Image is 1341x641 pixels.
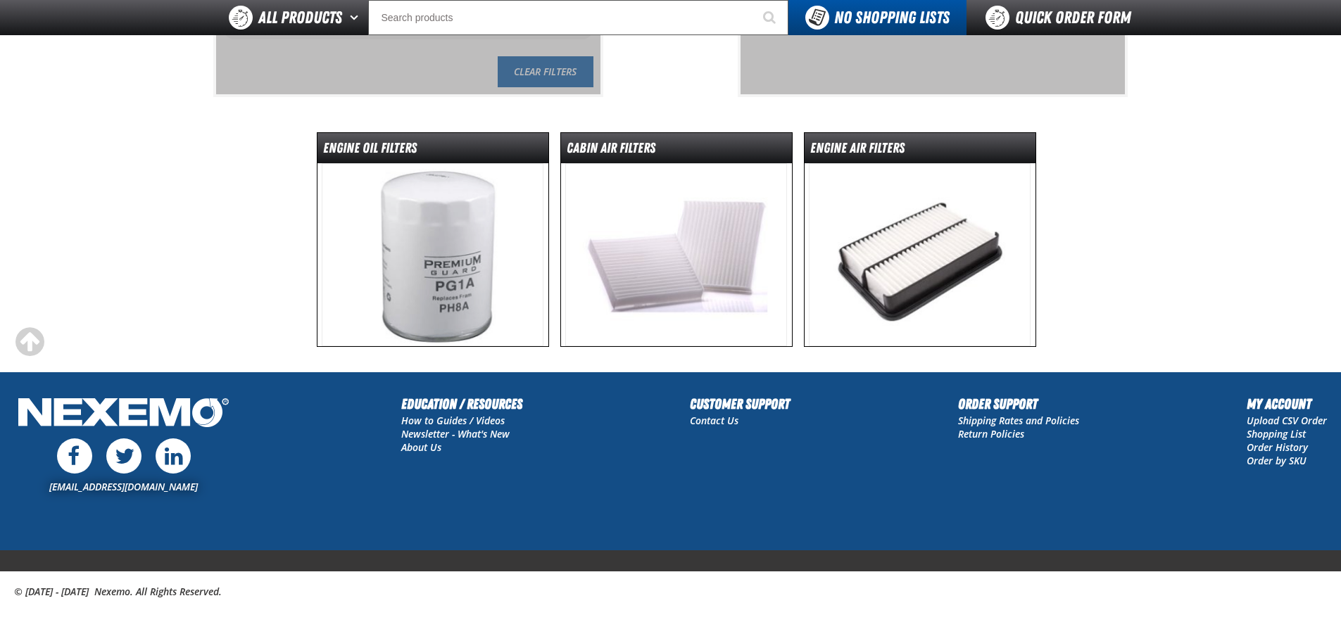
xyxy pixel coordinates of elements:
h2: Education / Resources [401,393,522,414]
div: Scroll to the top [14,326,45,357]
a: Newsletter - What's New [401,427,510,440]
a: Upload CSV Order [1247,414,1327,427]
dt: Engine Air Filters [805,139,1035,163]
span: All Products [258,5,342,30]
img: Engine Air Filters [809,163,1031,346]
a: About Us [401,440,441,454]
a: [EMAIL_ADDRESS][DOMAIN_NAME] [49,480,198,493]
dt: Cabin Air Filters [561,139,792,163]
dt: Engine Oil Filters [317,139,548,163]
span: No Shopping Lists [834,8,950,27]
a: Shipping Rates and Policies [958,414,1079,427]
a: Cabin Air Filters [560,132,793,347]
a: How to Guides / Videos [401,414,505,427]
a: Contact Us [690,414,738,427]
h2: My Account [1247,393,1327,414]
h2: Customer Support [690,393,790,414]
a: Engine Oil Filters [317,132,549,347]
a: Order History [1247,440,1308,454]
a: Engine Air Filters [804,132,1036,347]
img: Engine Oil Filters [322,163,543,346]
h2: Order Support [958,393,1079,414]
img: Nexemo Logo [14,393,233,435]
a: Shopping List [1247,427,1306,440]
a: Order by SKU [1247,454,1307,467]
img: Cabin Air Filters [565,163,787,346]
a: Return Policies [958,427,1024,440]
